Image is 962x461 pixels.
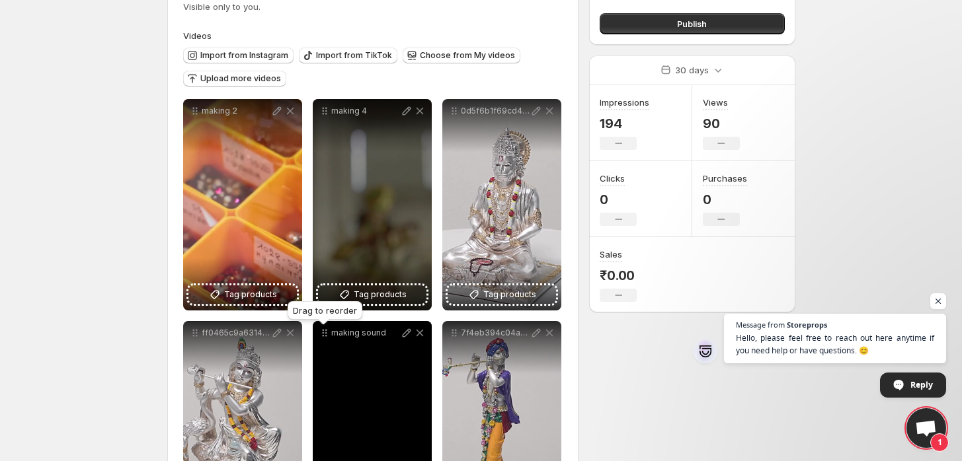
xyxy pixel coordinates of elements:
span: Videos [183,30,212,41]
p: making 2 [202,106,270,116]
div: making 4Tag products [313,99,432,310]
h3: Impressions [600,96,649,109]
span: Publish [677,17,707,30]
div: 0d5f6b1f69cd4fcab7533d551320e771Tag products [442,99,561,310]
p: 30 days [675,63,709,77]
h3: Clicks [600,172,625,185]
span: 1 [930,433,949,452]
button: Upload more videos [183,71,286,87]
p: 0d5f6b1f69cd4fcab7533d551320e771 [461,106,530,116]
span: Tag products [483,288,536,301]
p: making 4 [331,106,400,116]
span: Choose from My videos [420,50,515,61]
a: Open chat [906,408,946,448]
button: Choose from My videos [403,48,520,63]
p: 7f4eb394c04a4aa0856f2537125d8ffa [461,328,530,338]
span: Tag products [354,288,407,301]
button: Tag products [448,285,556,304]
p: ff0465c9a63145c4a25e645f6ccc11b7 [202,328,270,338]
button: Publish [600,13,784,34]
h3: Views [703,96,728,109]
p: 90 [703,116,740,131]
p: 194 [600,116,649,131]
p: making sound [331,328,400,338]
span: Upload more videos [200,73,281,84]
h3: Purchases [703,172,747,185]
button: Tag products [318,285,426,304]
span: Hello, please feel free to reach out here anytime if you need help or have questions. 😊 [736,332,934,357]
span: Storeprops [787,321,827,328]
span: Reply [910,373,933,396]
p: 0 [703,192,747,207]
span: Visible only to you. [183,1,261,12]
div: making 2Tag products [183,99,302,310]
span: Tag products [224,288,277,301]
h3: Sales [600,248,622,261]
p: ₹0.00 [600,267,637,283]
span: Import from TikTok [316,50,392,61]
button: Tag products [188,285,297,304]
button: Import from TikTok [299,48,397,63]
span: Message from [736,321,785,328]
button: Import from Instagram [183,48,294,63]
p: 0 [600,192,637,207]
span: Import from Instagram [200,50,288,61]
